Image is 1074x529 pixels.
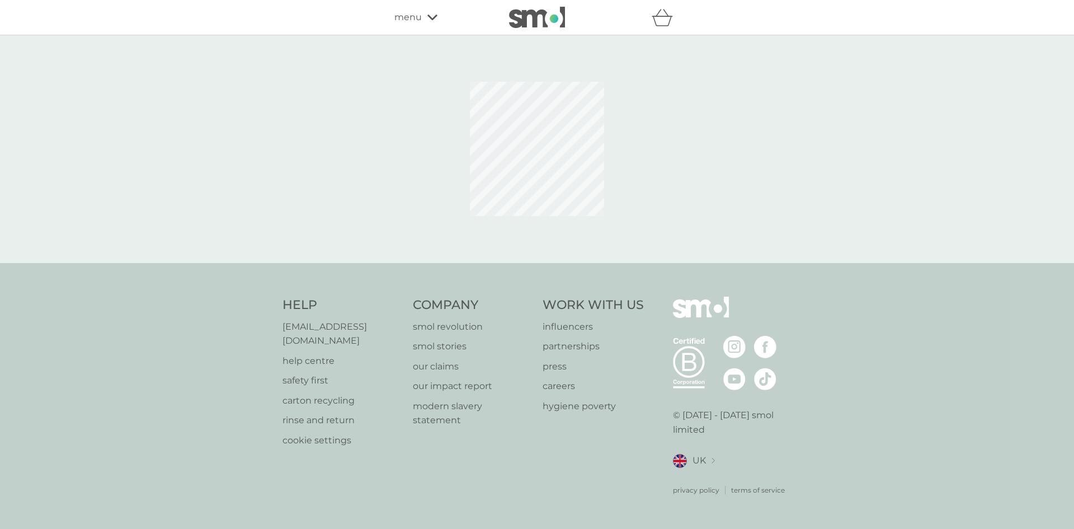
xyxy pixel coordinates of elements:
span: UK [693,453,706,468]
a: influencers [543,320,644,334]
img: visit the smol Tiktok page [754,368,776,390]
img: visit the smol Facebook page [754,336,776,358]
p: © [DATE] - [DATE] smol limited [673,408,792,437]
h4: Company [413,297,532,314]
div: basket [652,6,680,29]
h4: Work With Us [543,297,644,314]
a: our claims [413,359,532,374]
a: careers [543,379,644,394]
a: privacy policy [673,485,719,495]
a: hygiene poverty [543,399,644,414]
img: select a new location [712,458,715,464]
a: modern slavery statement [413,399,532,428]
a: help centre [282,354,402,368]
a: our impact report [413,379,532,394]
img: smol [673,297,729,335]
span: menu [394,10,422,25]
a: cookie settings [282,433,402,448]
img: visit the smol Youtube page [723,368,746,390]
img: UK flag [673,454,687,468]
a: smol stories [413,339,532,354]
a: safety first [282,373,402,388]
a: press [543,359,644,374]
img: smol [509,7,565,28]
a: rinse and return [282,413,402,428]
a: carton recycling [282,394,402,408]
a: partnerships [543,339,644,354]
h4: Help [282,297,402,314]
a: [EMAIL_ADDRESS][DOMAIN_NAME] [282,320,402,348]
a: smol revolution [413,320,532,334]
img: visit the smol Instagram page [723,336,746,358]
a: terms of service [731,485,785,495]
